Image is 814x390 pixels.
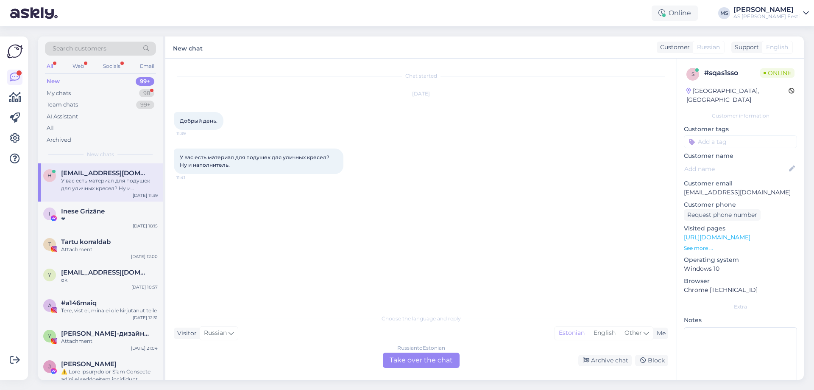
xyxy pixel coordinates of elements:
[731,43,759,52] div: Support
[133,314,158,321] div: [DATE] 12:31
[7,43,23,59] img: Askly Logo
[61,177,158,192] div: У вас есть материал для подушек для уличных кресел? Ну и наполнитель.
[180,118,217,124] span: Добрый день.
[61,246,158,253] div: Attachment
[61,169,149,177] span: hrolson@inbox.lv
[133,223,158,229] div: [DATE] 18:15
[61,208,105,215] span: Inese Grizāne
[61,238,111,246] span: Tartu korraldab
[684,277,797,286] p: Browser
[691,71,694,77] span: s
[131,253,158,260] div: [DATE] 12:00
[589,327,620,339] div: English
[383,353,460,368] div: Take over the chat
[87,151,114,158] span: New chats
[657,43,690,52] div: Customer
[139,89,154,98] div: 98
[133,192,158,199] div: [DATE] 11:39
[766,43,788,52] span: English
[653,329,666,338] div: Me
[684,303,797,311] div: Extra
[652,6,698,21] div: Online
[61,360,117,368] span: Joaquim Jaime Jare
[684,316,797,325] p: Notes
[635,355,668,366] div: Block
[47,124,54,132] div: All
[684,152,797,160] p: Customer name
[176,130,208,137] span: 11:39
[53,44,106,53] span: Search customers
[684,188,797,197] p: [EMAIL_ADDRESS][DOMAIN_NAME]
[684,286,797,295] p: Chrome [TECHNICAL_ID]
[174,90,668,98] div: [DATE]
[697,43,720,52] span: Russian
[174,72,668,80] div: Chat started
[48,241,51,247] span: T
[47,89,71,98] div: My chats
[733,6,809,20] a: [PERSON_NAME]AS [PERSON_NAME] Eesti
[49,210,50,217] span: I
[48,363,51,370] span: J
[684,164,787,174] input: Add name
[61,276,158,284] div: ok
[718,7,730,19] div: MS
[131,284,158,290] div: [DATE] 10:57
[684,125,797,134] p: Customer tags
[684,233,750,241] a: [URL][DOMAIN_NAME]
[174,315,668,323] div: Choose the language and reply
[684,179,797,188] p: Customer email
[47,172,52,179] span: h
[101,61,122,72] div: Socials
[733,13,800,20] div: AS [PERSON_NAME] Eesti
[684,255,797,264] p: Operating system
[47,136,71,144] div: Archived
[61,330,149,337] span: Yulia Abol портной-дизайнер / rätsep-disainer/ õmblusateljee
[684,264,797,273] p: Windows 10
[47,101,78,109] div: Team chats
[684,209,761,221] div: Request phone number
[176,174,208,181] span: 11:41
[760,68,794,78] span: Online
[686,87,789,104] div: [GEOGRAPHIC_DATA], [GEOGRAPHIC_DATA]
[131,345,158,351] div: [DATE] 21:04
[48,302,52,309] span: a
[684,135,797,148] input: Add a tag
[733,6,800,13] div: [PERSON_NAME]
[180,154,331,168] span: У вас есть материал для подушек для уличных кресел? Ну и наполнитель.
[684,200,797,209] p: Customer phone
[48,333,51,339] span: Y
[684,224,797,233] p: Visited pages
[704,68,760,78] div: # sqas1sso
[61,215,158,223] div: ❤
[624,329,642,337] span: Other
[173,42,203,53] label: New chat
[61,307,158,314] div: Tere, vist ei, mina ei ole kirjutanut teile
[61,269,149,276] span: y77@list.ru
[61,337,158,345] div: Attachment
[204,328,227,338] span: Russian
[45,61,55,72] div: All
[47,112,78,121] div: AI Assistant
[397,344,445,352] div: Russian to Estonian
[684,112,797,120] div: Customer information
[555,327,589,339] div: Estonian
[136,77,154,86] div: 99+
[48,272,51,278] span: y
[71,61,86,72] div: Web
[136,101,154,109] div: 99+
[578,355,632,366] div: Archive chat
[138,61,156,72] div: Email
[174,329,197,338] div: Visitor
[47,77,60,86] div: New
[684,244,797,252] p: See more ...
[61,368,158,383] div: ⚠️ Lore ipsum̧dolor Sīam Consecte adipi el seddoeǐtem incididunt utlaborēetd māa̧. En̄a mini ...
[61,299,97,307] span: #a146maiq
